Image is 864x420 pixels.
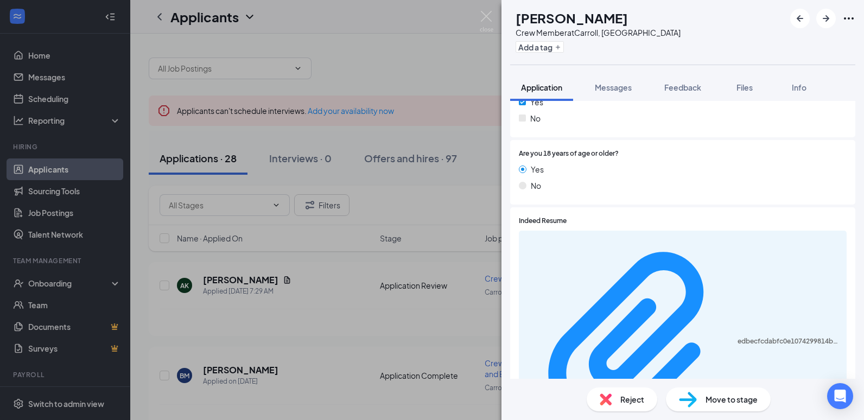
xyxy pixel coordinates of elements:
[595,82,632,92] span: Messages
[530,112,541,124] span: No
[827,383,853,409] div: Open Intercom Messenger
[842,12,855,25] svg: Ellipses
[620,393,644,405] span: Reject
[516,27,681,38] div: Crew Member at Carroll, [GEOGRAPHIC_DATA]
[793,12,806,25] svg: ArrowLeftNew
[521,82,562,92] span: Application
[792,82,806,92] span: Info
[555,44,561,50] svg: Plus
[530,96,543,108] span: Yes
[531,180,541,192] span: No
[664,82,701,92] span: Feedback
[819,12,833,25] svg: ArrowRight
[519,149,619,159] span: Are you 18 years of age or older?
[816,9,836,28] button: ArrowRight
[519,216,567,226] span: Indeed Resume
[790,9,810,28] button: ArrowLeftNew
[736,82,753,92] span: Files
[738,337,840,346] div: edbecfcdabfc0e1074299814b0fc7617.pdf
[516,9,628,27] h1: [PERSON_NAME]
[516,41,564,53] button: PlusAdd a tag
[706,393,758,405] span: Move to stage
[531,163,544,175] span: Yes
